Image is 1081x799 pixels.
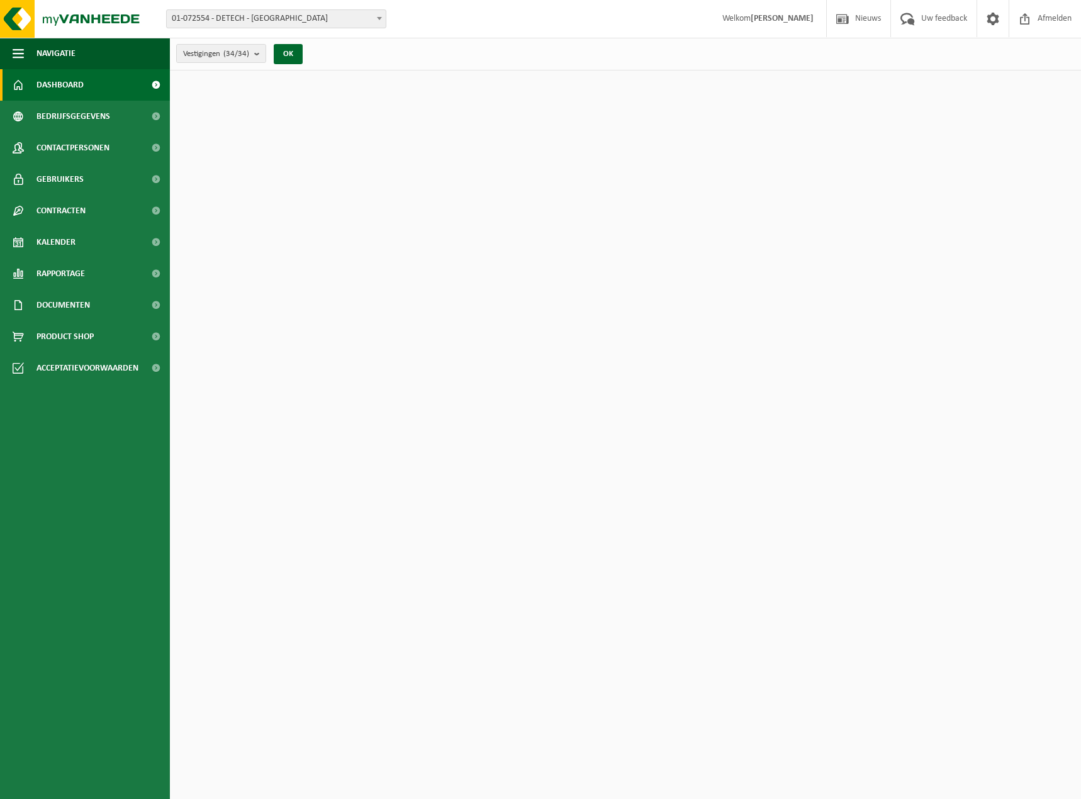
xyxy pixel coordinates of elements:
[751,14,814,23] strong: [PERSON_NAME]
[36,289,90,321] span: Documenten
[36,164,84,195] span: Gebruikers
[223,50,249,58] count: (34/34)
[36,226,76,258] span: Kalender
[36,69,84,101] span: Dashboard
[36,195,86,226] span: Contracten
[166,9,386,28] span: 01-072554 - DETECH - LOKEREN
[36,321,94,352] span: Product Shop
[183,45,249,64] span: Vestigingen
[274,44,303,64] button: OK
[36,258,85,289] span: Rapportage
[36,352,138,384] span: Acceptatievoorwaarden
[176,44,266,63] button: Vestigingen(34/34)
[36,101,110,132] span: Bedrijfsgegevens
[36,132,109,164] span: Contactpersonen
[167,10,386,28] span: 01-072554 - DETECH - LOKEREN
[36,38,76,69] span: Navigatie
